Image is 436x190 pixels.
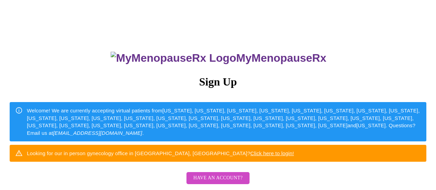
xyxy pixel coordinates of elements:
[186,172,250,184] button: Have an account?
[185,180,251,186] a: Have an account?
[111,52,236,64] img: MyMenopauseRx Logo
[11,52,427,64] h3: MyMenopauseRx
[27,147,294,160] div: Looking for our in person gynecology office in [GEOGRAPHIC_DATA], [GEOGRAPHIC_DATA]?
[10,76,426,88] h3: Sign Up
[193,174,243,182] span: Have an account?
[250,150,294,156] a: Click here to login!
[27,104,421,139] div: Welcome! We are currently accepting virtual patients from [US_STATE], [US_STATE], [US_STATE], [US...
[53,130,142,136] em: [EMAIL_ADDRESS][DOMAIN_NAME]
